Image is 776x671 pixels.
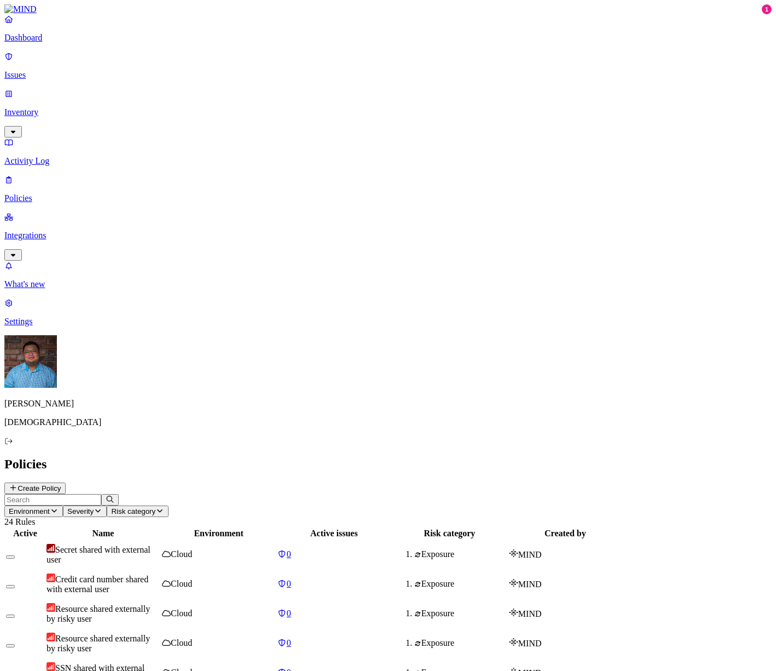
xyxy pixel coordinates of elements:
[4,279,772,289] p: What's new
[4,457,772,472] h2: Policies
[4,417,772,427] p: [DEMOGRAPHIC_DATA]
[414,549,507,559] div: Exposure
[4,51,772,80] a: Issues
[392,529,507,538] div: Risk category
[4,107,772,117] p: Inventory
[277,609,390,618] a: 0
[47,634,150,653] span: Resource shared externally by risky user
[4,399,772,409] p: [PERSON_NAME]
[171,638,192,647] span: Cloud
[4,335,57,388] img: Leon Chung
[171,579,192,588] span: Cloud
[4,193,772,203] p: Policies
[518,639,542,648] span: MIND
[518,609,542,618] span: MIND
[4,317,772,326] p: Settings
[509,549,518,558] img: mind-logo-icon
[277,549,390,559] a: 0
[47,633,55,641] img: severity-high
[287,549,291,559] span: 0
[277,529,390,538] div: Active issues
[171,549,192,559] span: Cloud
[6,529,44,538] div: Active
[47,603,55,612] img: severity-high
[4,4,37,14] img: MIND
[47,662,55,671] img: severity-high
[4,137,772,166] a: Activity Log
[4,175,772,203] a: Policies
[518,550,542,559] span: MIND
[518,580,542,589] span: MIND
[9,507,50,515] span: Environment
[4,89,772,136] a: Inventory
[4,261,772,289] a: What's new
[162,529,276,538] div: Environment
[47,529,160,538] div: Name
[287,609,291,618] span: 0
[47,573,55,582] img: severity-high
[277,579,390,589] a: 0
[4,33,772,43] p: Dashboard
[287,579,291,588] span: 0
[111,507,155,515] span: Risk category
[414,609,507,618] div: Exposure
[4,14,772,43] a: Dashboard
[4,4,772,14] a: MIND
[509,529,622,538] div: Created by
[4,156,772,166] p: Activity Log
[509,578,518,587] img: mind-logo-icon
[4,517,35,526] span: 24 Rules
[4,483,66,494] button: Create Policy
[4,494,101,506] input: Search
[47,604,150,623] span: Resource shared externally by risky user
[414,579,507,589] div: Exposure
[277,638,390,648] a: 0
[287,638,291,647] span: 0
[47,575,148,594] span: Credit card number shared with external user
[171,609,192,618] span: Cloud
[4,70,772,80] p: Issues
[762,4,772,14] div: 1
[509,608,518,617] img: mind-logo-icon
[47,544,55,553] img: severity-critical
[509,638,518,646] img: mind-logo-icon
[4,212,772,259] a: Integrations
[67,507,94,515] span: Severity
[4,298,772,326] a: Settings
[414,638,507,648] div: Exposure
[4,231,772,240] p: Integrations
[47,545,150,564] span: Secret shared with external user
